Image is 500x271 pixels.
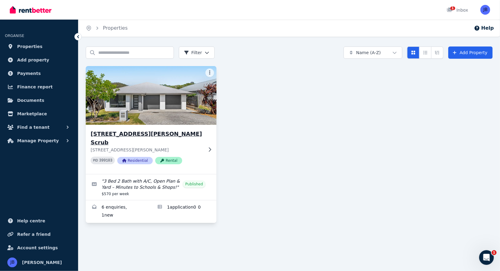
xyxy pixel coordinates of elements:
span: Marketplace [17,110,47,117]
button: More options [205,69,214,77]
iframe: Intercom live chat [479,250,494,265]
button: Filter [179,46,215,59]
a: Properties [103,25,128,31]
span: Properties [17,43,43,50]
span: Name (A-Z) [356,50,381,56]
span: Manage Property [17,137,59,144]
span: Refer a friend [17,231,51,238]
p: [STREET_ADDRESS][PERSON_NAME] [91,147,203,153]
button: Find a tenant [5,121,73,133]
div: Inbox [447,7,468,13]
img: Jeremy Baker [7,258,17,267]
a: Properties [5,40,73,53]
span: Residential [117,157,153,164]
span: Filter [184,50,202,56]
span: Help centre [17,217,45,225]
a: Enquiries for 1/10 Roselea Ave, Bahrs Scrub [86,200,151,223]
small: PID [93,159,98,162]
a: Payments [5,67,73,80]
img: Jeremy Baker [480,5,490,15]
a: Help centre [5,215,73,227]
span: ORGANISE [5,34,24,38]
img: RentBetter [10,5,51,14]
span: Payments [17,70,41,77]
span: Account settings [17,244,58,251]
span: 1 [450,6,455,10]
a: Finance report [5,81,73,93]
button: Help [474,24,494,32]
span: Find a tenant [17,124,50,131]
nav: Breadcrumb [78,20,135,37]
code: 399103 [99,158,112,163]
a: Marketplace [5,108,73,120]
a: Add property [5,54,73,66]
a: Refer a friend [5,228,73,240]
span: Finance report [17,83,53,91]
span: 1 [492,250,497,255]
button: Expanded list view [431,46,443,59]
button: Manage Property [5,135,73,147]
span: [PERSON_NAME] [22,259,62,266]
a: Edit listing: 3 Bed 2 Bath with A/C, Open Plan & Yard – Minutes to Schools & Shops! [86,174,216,200]
a: 1/10 Roselea Ave, Bahrs Scrub[STREET_ADDRESS][PERSON_NAME] Scrub[STREET_ADDRESS][PERSON_NAME]PID ... [86,66,216,174]
a: Account settings [5,242,73,254]
span: Rental [155,157,182,164]
span: Add property [17,56,49,64]
button: Card view [407,46,419,59]
img: 1/10 Roselea Ave, Bahrs Scrub [82,65,220,126]
a: Documents [5,94,73,106]
h3: [STREET_ADDRESS][PERSON_NAME] Scrub [91,130,203,147]
button: Compact list view [419,46,431,59]
a: Applications for 1/10 Roselea Ave, Bahrs Scrub [151,200,217,223]
a: Add Property [448,46,493,59]
div: View options [407,46,443,59]
span: Documents [17,97,44,104]
button: Name (A-Z) [344,46,402,59]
